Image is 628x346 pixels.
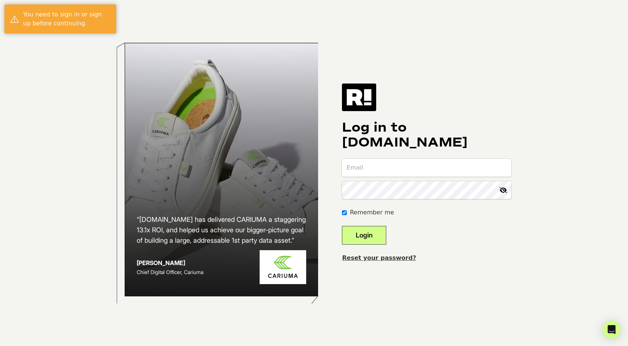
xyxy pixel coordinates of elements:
img: Retention.com [342,84,376,111]
h2: “[DOMAIN_NAME] has delivered CARIUMA a staggering 13.1x ROI, and helped us achieve our bigger-pic... [137,214,307,246]
div: You need to sign in or sign up before continuing. [23,10,111,28]
button: Login [342,226,386,245]
label: Remember me [350,208,394,217]
h1: Log in to [DOMAIN_NAME] [342,120,511,150]
span: Chief Digital Officer, Cariuma [137,269,203,275]
a: Reset your password? [342,254,416,261]
img: Cariuma [260,250,306,284]
div: Open Intercom Messenger [603,321,621,339]
input: Email [342,159,511,177]
strong: [PERSON_NAME] [137,259,185,267]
